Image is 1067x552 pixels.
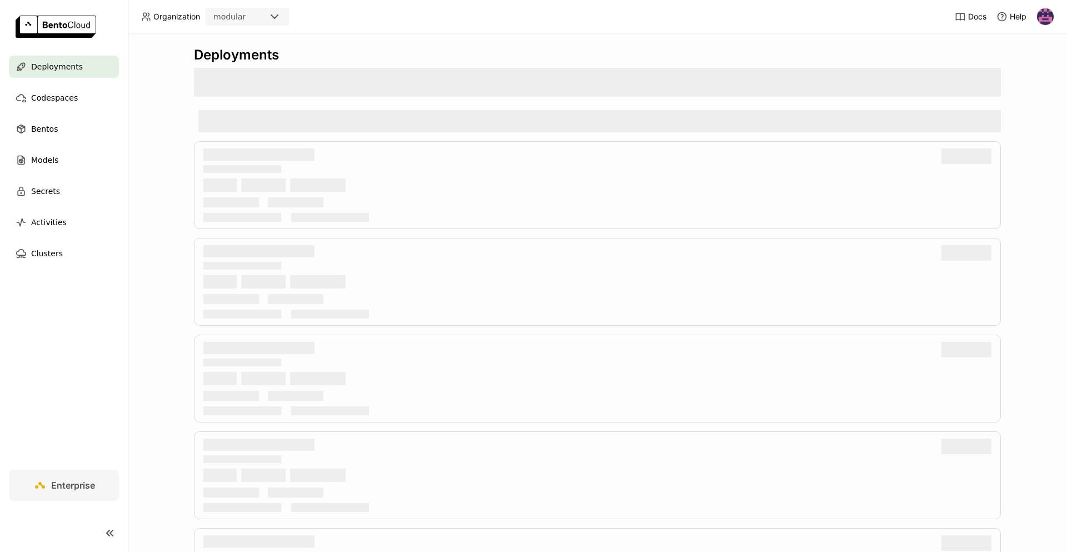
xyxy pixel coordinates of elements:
[153,12,200,22] span: Organization
[247,12,248,23] input: Selected modular.
[213,11,246,22] div: modular
[968,12,986,22] span: Docs
[9,242,119,265] a: Clusters
[9,118,119,140] a: Bentos
[31,216,67,229] span: Activities
[16,16,96,38] img: logo
[51,480,95,491] span: Enterprise
[9,149,119,171] a: Models
[9,211,119,233] a: Activities
[31,91,78,105] span: Codespaces
[31,122,58,136] span: Bentos
[31,153,58,167] span: Models
[9,180,119,202] a: Secrets
[9,87,119,109] a: Codespaces
[1010,12,1026,22] span: Help
[996,11,1026,22] div: Help
[31,247,63,260] span: Clusters
[9,470,119,501] a: Enterprise
[1037,8,1054,25] img: Goldie Gadde
[9,56,119,78] a: Deployments
[31,60,83,73] span: Deployments
[31,185,60,198] span: Secrets
[955,11,986,22] a: Docs
[194,47,1001,63] div: Deployments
